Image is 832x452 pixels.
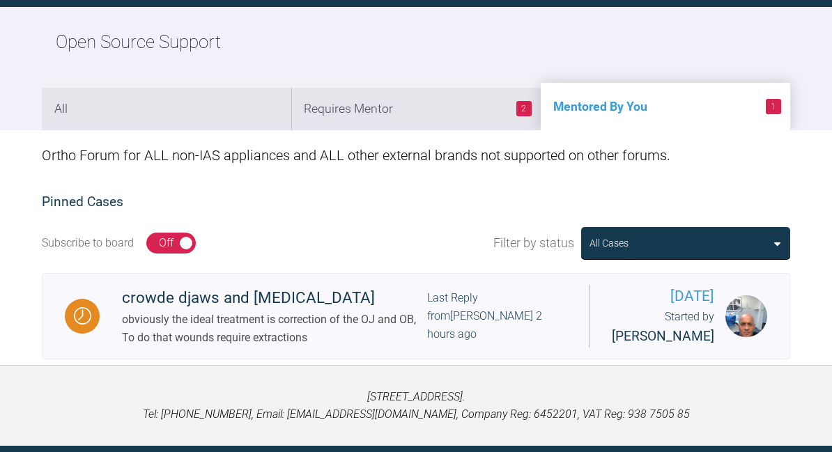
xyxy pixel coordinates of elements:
div: Last Reply from [PERSON_NAME] 2 hours ago [427,289,567,343]
div: Ortho Forum for ALL non-IAS appliances and ALL other external brands not supported on other forums. [42,130,790,180]
div: Off [159,234,174,252]
div: Started by [612,308,714,347]
img: Waiting [74,307,91,325]
li: All [42,88,291,130]
span: [PERSON_NAME] [612,328,714,344]
p: [STREET_ADDRESS]. Tel: [PHONE_NUMBER], Email: [EMAIL_ADDRESS][DOMAIN_NAME], Company Reg: 6452201,... [22,388,810,423]
div: crowde djaws and [MEDICAL_DATA] [122,286,427,311]
div: obviously the ideal treatment is correction of the OJ and OB, To do that wounds require extractions [122,311,427,346]
h2: Open Source Support [56,28,221,57]
span: [DATE] [612,285,714,308]
div: Subscribe to board [42,234,134,252]
a: Waitingcrowde djaws and [MEDICAL_DATA]obviously the ideal treatment is correction of the OJ and O... [42,273,790,359]
div: All Cases [590,235,629,251]
li: Mentored By You [541,83,790,130]
span: Filter by status [493,233,574,254]
h2: Pinned Cases [42,192,790,213]
img: Ivan Yanchev [725,295,767,337]
span: 2 [516,101,532,116]
li: Requires Mentor [291,88,541,130]
span: 1 [766,99,781,114]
